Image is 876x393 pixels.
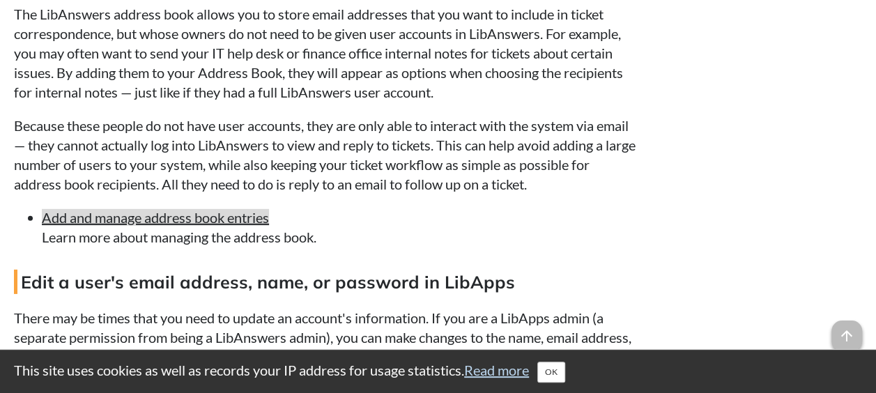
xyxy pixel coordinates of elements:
a: arrow_upward [831,322,862,339]
span: arrow_upward [831,321,862,351]
a: Read more [464,362,529,378]
button: Close [537,362,565,383]
a: Add and manage address book entries [42,209,269,226]
p: There may be times that you need to update an account's information. If you are a LibApps admin (... [14,308,640,367]
p: Because these people do not have user accounts, they are only able to interact with the system vi... [14,116,640,194]
p: The LibAnswers address book allows you to store email addresses that you want to include in ticke... [14,4,640,102]
h4: Edit a user's email address, name, or password in LibApps [14,270,640,294]
li: Learn more about managing the address book. [42,208,640,247]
